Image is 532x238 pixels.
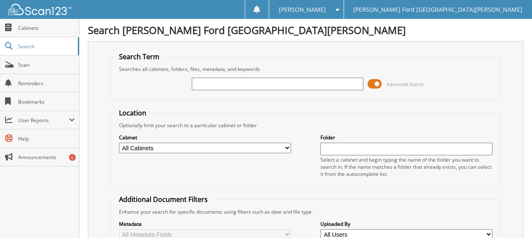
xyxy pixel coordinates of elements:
label: Cabinet [119,134,291,141]
div: Select a cabinet and begin typing the name of the folder you want to search in. If the name match... [320,156,492,178]
div: Searches all cabinets, folders, files, metadata, and keywords [115,65,497,73]
span: Search [18,43,74,50]
legend: Location [115,108,151,118]
label: Uploaded By [320,220,492,228]
div: Enhance your search for specific documents using filters such as date and file type. [115,208,497,215]
span: Help [18,135,75,142]
span: Bookmarks [18,98,75,105]
img: scan123-logo-white.svg [8,4,71,15]
span: [PERSON_NAME] [279,7,326,12]
span: Reminders [18,80,75,87]
span: Announcements [18,154,75,161]
label: Metadata [119,220,291,228]
label: Folder [320,134,492,141]
span: Scan [18,61,75,68]
span: User Reports [18,117,69,124]
div: Optionally limit your search to a particular cabinet or folder [115,122,497,129]
legend: Additional Document Filters [115,195,212,204]
span: Advanced Search [386,81,424,87]
legend: Search Term [115,52,164,61]
span: Cabinets [18,24,75,31]
div: 6 [69,154,76,161]
span: [PERSON_NAME] Ford [GEOGRAPHIC_DATA][PERSON_NAME] [353,7,522,12]
h1: Search [PERSON_NAME] Ford [GEOGRAPHIC_DATA][PERSON_NAME] [88,23,524,37]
